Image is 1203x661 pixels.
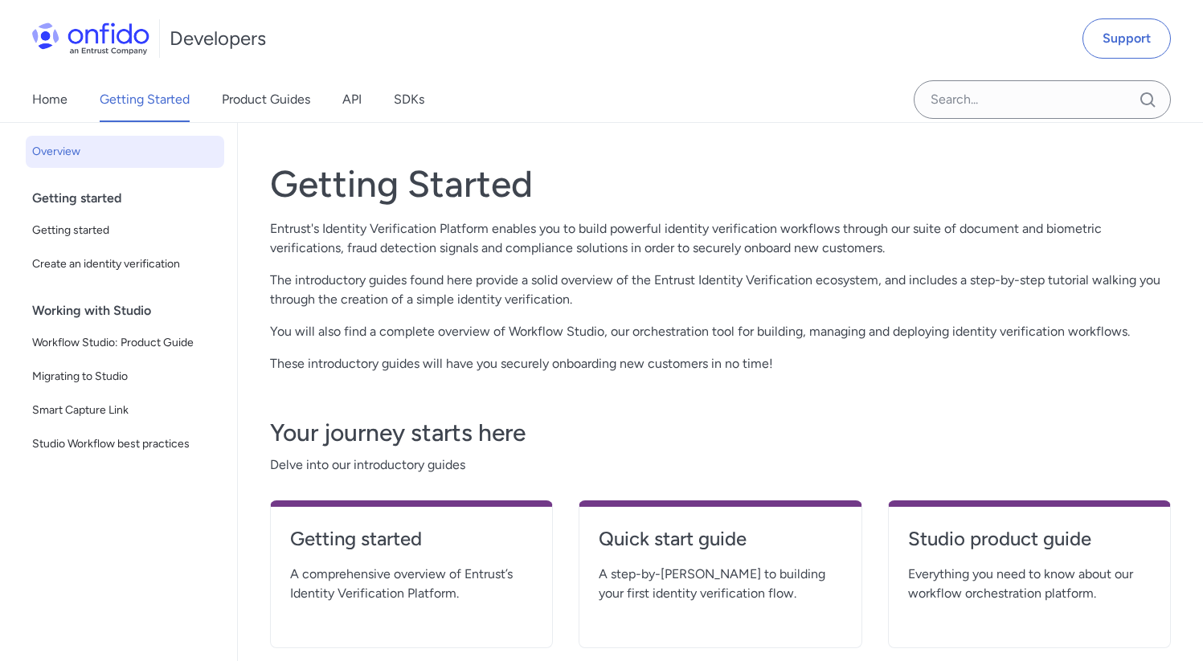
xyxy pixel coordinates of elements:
a: Getting Started [100,77,190,122]
a: Overview [26,136,224,168]
img: Onfido Logo [32,22,149,55]
a: Product Guides [222,77,310,122]
span: Studio Workflow best practices [32,435,218,454]
a: Create an identity verification [26,248,224,280]
a: API [342,77,362,122]
span: A comprehensive overview of Entrust’s Identity Verification Platform. [290,565,533,603]
span: Overview [32,142,218,161]
h3: Your journey starts here [270,417,1171,449]
a: Studio product guide [908,526,1151,565]
p: Entrust's Identity Verification Platform enables you to build powerful identity verification work... [270,219,1171,258]
span: Workflow Studio: Product Guide [32,333,218,353]
h4: Quick start guide [599,526,841,552]
a: Support [1082,18,1171,59]
span: A step-by-[PERSON_NAME] to building your first identity verification flow. [599,565,841,603]
h4: Studio product guide [908,526,1151,552]
p: You will also find a complete overview of Workflow Studio, our orchestration tool for building, m... [270,322,1171,341]
h4: Getting started [290,526,533,552]
a: Studio Workflow best practices [26,428,224,460]
div: Getting started [32,182,231,214]
h1: Getting Started [270,161,1171,206]
div: Working with Studio [32,295,231,327]
input: Onfido search input field [914,80,1171,119]
a: Home [32,77,68,122]
a: Getting started [26,214,224,247]
p: These introductory guides will have you securely onboarding new customers in no time! [270,354,1171,373]
a: Smart Capture Link [26,394,224,426]
h1: Developers [170,26,266,51]
span: Everything you need to know about our workflow orchestration platform. [908,565,1151,603]
span: Getting started [32,221,218,240]
a: Getting started [290,526,533,565]
p: The introductory guides found here provide a solid overview of the Entrust Identity Verification ... [270,271,1171,309]
span: Smart Capture Link [32,401,218,420]
span: Migrating to Studio [32,367,218,386]
a: Migrating to Studio [26,361,224,393]
a: Workflow Studio: Product Guide [26,327,224,359]
a: SDKs [394,77,424,122]
span: Create an identity verification [32,255,218,274]
a: Quick start guide [599,526,841,565]
span: Delve into our introductory guides [270,455,1171,475]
